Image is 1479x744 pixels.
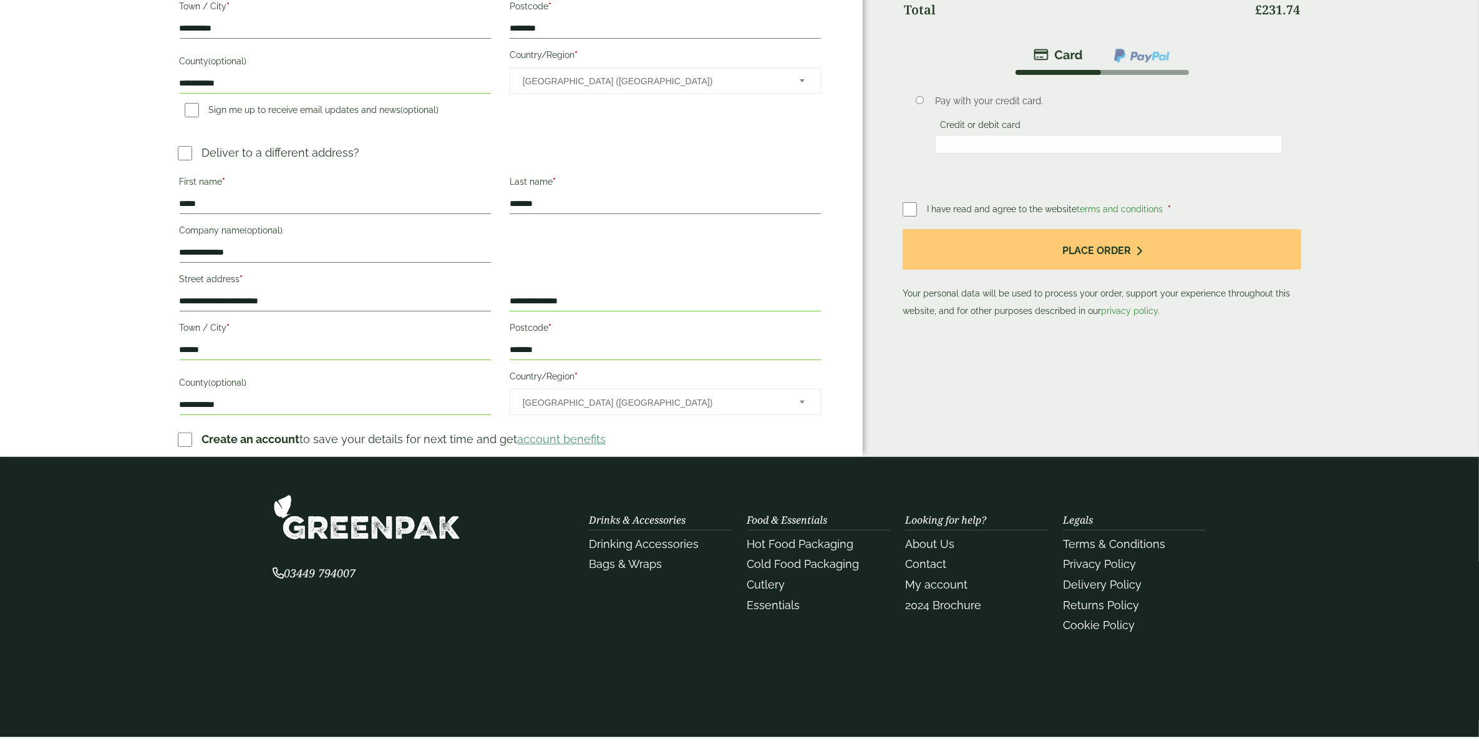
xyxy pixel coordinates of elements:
[180,319,491,340] label: Town / City
[1063,619,1135,632] a: Cookie Policy
[510,67,821,94] span: Country/Region
[510,46,821,67] label: Country/Region
[240,274,243,284] abbr: required
[589,537,699,551] a: Drinking Accessories
[1168,204,1171,214] abbr: required
[1063,578,1142,591] a: Delivery Policy
[518,433,606,446] a: account benefits
[1101,306,1158,316] a: privacy policy
[510,368,821,389] label: Country/Region
[905,537,954,551] a: About Us
[939,139,1279,150] iframe: Secure card payment input frame
[905,599,981,612] a: 2024 Brochure
[935,120,1026,134] label: Credit or debit card
[273,568,356,580] a: 03449 794007
[209,378,247,388] span: (optional)
[1255,1,1300,18] bdi: 231.74
[1034,47,1083,62] img: stripe.png
[180,270,491,291] label: Street address
[223,177,226,187] abbr: required
[747,578,785,591] a: Cutlery
[1113,47,1171,64] img: ppcp-gateway.png
[227,323,230,333] abbr: required
[905,557,946,570] a: Contact
[202,144,360,161] p: Deliver to a different address?
[747,537,853,551] a: Hot Food Packaging
[510,389,821,415] span: Country/Region
[202,433,300,446] strong: Create an account
[1063,599,1139,612] a: Returns Policy
[401,105,439,115] span: (optional)
[185,103,199,117] input: Sign me up to receive email updates and news(optional)
[553,177,556,187] abbr: required
[180,105,444,119] label: Sign me up to receive email updates and news
[273,565,356,580] span: 03449 794007
[747,599,800,612] a: Essentials
[575,50,578,60] abbr: required
[523,68,783,94] span: United Kingdom (UK)
[575,371,578,381] abbr: required
[927,204,1165,214] span: I have read and agree to the website
[1077,204,1163,214] a: terms and conditions
[209,56,247,66] span: (optional)
[1255,1,1262,18] span: £
[202,431,606,448] p: to save your details for next time and get
[903,229,1301,270] button: Place order
[523,389,783,416] span: United Kingdom (UK)
[935,94,1283,108] p: Pay with your credit card.
[227,1,230,11] abbr: required
[589,557,662,570] a: Bags & Wraps
[510,319,821,340] label: Postcode
[548,1,551,11] abbr: required
[273,494,460,540] img: GreenPak Supplies
[180,173,491,194] label: First name
[180,222,491,243] label: Company name
[747,557,859,570] a: Cold Food Packaging
[1063,537,1165,551] a: Terms & Conditions
[245,225,283,235] span: (optional)
[510,173,821,194] label: Last name
[180,52,491,74] label: County
[903,229,1301,320] p: Your personal data will be used to process your order, support your experience throughout this we...
[548,323,551,333] abbr: required
[1063,557,1136,570] a: Privacy Policy
[180,374,491,395] label: County
[905,578,967,591] a: My account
